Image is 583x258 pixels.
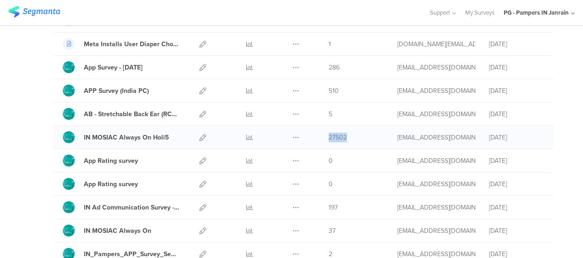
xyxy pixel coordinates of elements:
a: IN MOSIAC Always On Holi5 [63,131,169,143]
a: Meta Installs User Diaper Choices [63,38,179,50]
a: App Rating survey [63,155,138,167]
div: [DATE] [489,86,544,96]
div: [DATE] [489,133,544,142]
div: gupta.a.49@pg.com [397,179,475,189]
span: 0 [329,156,333,166]
div: App Rating survey [84,156,138,166]
span: 286 [329,63,340,72]
span: 197 [329,203,338,212]
span: 27502 [329,133,347,142]
div: gupta.a.49@pg.com [397,133,475,142]
div: [DATE] [489,39,544,49]
div: gupta.a.49@pg.com [397,203,475,212]
div: gupta.a.49@pg.com [397,109,475,119]
div: IN MOSIAC Always On [84,226,151,236]
div: [DATE] [489,179,544,189]
a: IN MOSIAC Always On [63,225,151,236]
div: App Survey - March 2025 [84,63,143,72]
div: Meta Installs User Diaper Choices [84,39,179,49]
a: App Survey - [DATE] [63,61,143,73]
div: AB - Stretchable Back Ear (RCLA discussion)) [84,109,179,119]
div: gupta.a.49@pg.com [397,226,475,236]
a: IN Ad Communication Survey - [DATE] [63,201,179,213]
div: [DATE] [489,156,544,166]
a: APP Survey (India PC) [63,85,149,97]
span: 0 [329,179,333,189]
div: gupta.a.49@pg.com [397,86,475,96]
div: sinha.ss@pg.com [397,39,475,49]
div: APP Survey (India PC) [84,86,149,96]
span: 510 [329,86,339,96]
div: gupta.a.49@pg.com [397,156,475,166]
div: [DATE] [489,109,544,119]
span: 37 [329,226,335,236]
span: 1 [329,39,331,49]
div: [DATE] [489,226,544,236]
div: gupta.a.49@pg.com [397,63,475,72]
a: AB - Stretchable Back Ear (RCLA discussion)) [63,108,179,120]
div: [DATE] [489,63,544,72]
a: App Rating survey [63,178,138,190]
img: segmanta logo [8,6,60,17]
span: 5 [329,109,332,119]
div: [DATE] [489,203,544,212]
div: PG - Pampers IN Janrain [504,8,569,17]
div: App Rating survey [84,179,138,189]
span: Support [430,8,450,17]
div: IN Ad Communication Survey - Oct 2024 [84,203,179,212]
div: IN MOSIAC Always On Holi5 [84,133,169,142]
